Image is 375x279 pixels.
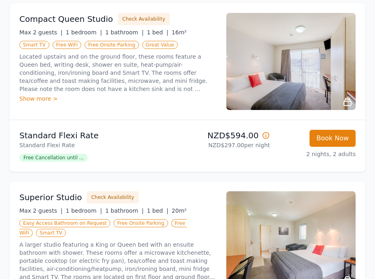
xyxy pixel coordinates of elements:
button: Check Availability [87,191,139,203]
span: 20m² [172,207,187,214]
span: Max 2 guests | [19,29,63,36]
h3: Superior Studio [19,192,82,203]
p: Located upstairs and on the ground floor, these rooms feature a Queen bed, writing desk, shower e... [19,53,217,93]
button: Book Now [310,130,356,147]
span: 1 bedroom | [66,29,102,36]
span: Easy Access Bathroom on Request [19,219,110,227]
span: Great Value [142,41,178,49]
h3: Compact Queen Studio [19,13,113,25]
span: Free WiFi [53,41,82,49]
span: 1 bathroom | [105,207,143,214]
span: Free Onsite Parking [84,41,139,49]
p: Standard Flexi Rate [19,130,184,141]
span: 1 bathroom | [105,29,143,36]
span: 16m² [172,29,187,36]
span: Smart TV [36,229,66,237]
button: Check Availability [118,13,170,25]
div: Show more > [19,95,217,103]
span: 1 bed | [147,29,168,36]
span: Max 2 guests | [19,207,63,214]
p: Standard Flexi Rate [19,141,184,149]
p: NZD$594.00 [191,130,270,141]
p: NZD$297.00 per night [191,141,270,149]
span: Free Onsite Parking [114,219,168,227]
span: 1 bed | [147,207,168,214]
span: 1 bedroom | [66,207,102,214]
span: Smart TV [19,41,49,49]
span: Free Cancellation until ... [19,154,88,162]
p: 2 nights, 2 adults [276,150,356,158]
